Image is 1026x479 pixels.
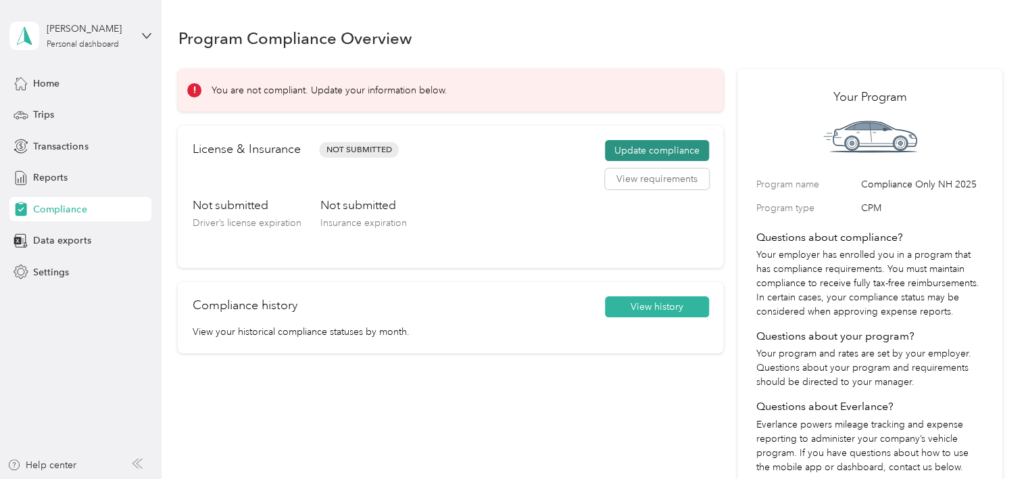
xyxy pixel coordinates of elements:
[192,296,297,315] h2: Compliance history
[33,233,91,248] span: Data exports
[47,22,131,36] div: [PERSON_NAME]
[320,217,406,229] span: Insurance expiration
[47,41,119,49] div: Personal dashboard
[319,142,399,158] span: Not Submitted
[33,170,68,185] span: Reports
[605,140,709,162] button: Update compliance
[178,31,412,45] h1: Program Compliance Overview
[605,168,709,190] button: View requirements
[192,325,708,339] p: View your historical compliance statuses by month.
[756,417,984,474] p: Everlance powers mileage tracking and expense reporting to administer your company’s vehicle prog...
[192,217,301,229] span: Driver’s license expiration
[33,139,88,154] span: Transactions
[33,76,59,91] span: Home
[756,88,984,106] h2: Your Program
[950,403,1026,479] iframe: Everlance-gr Chat Button Frame
[211,83,447,97] p: You are not compliant. Update your information below.
[861,177,984,191] span: Compliance Only NH 2025
[756,398,984,415] h4: Questions about Everlance?
[33,108,54,122] span: Trips
[861,201,984,215] span: CPM
[320,197,406,214] h3: Not submitted
[756,177,856,191] label: Program name
[192,140,300,158] h2: License & Insurance
[7,458,76,472] button: Help center
[605,296,709,318] button: View history
[33,265,69,279] span: Settings
[756,346,984,389] p: Your program and rates are set by your employer. Questions about your program and requirements sh...
[756,328,984,344] h4: Questions about your program?
[756,248,984,319] p: Your employer has enrolled you in a program that has compliance requirements. You must maintain c...
[33,202,87,216] span: Compliance
[756,229,984,246] h4: Questions about compliance?
[756,201,856,215] label: Program type
[192,197,301,214] h3: Not submitted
